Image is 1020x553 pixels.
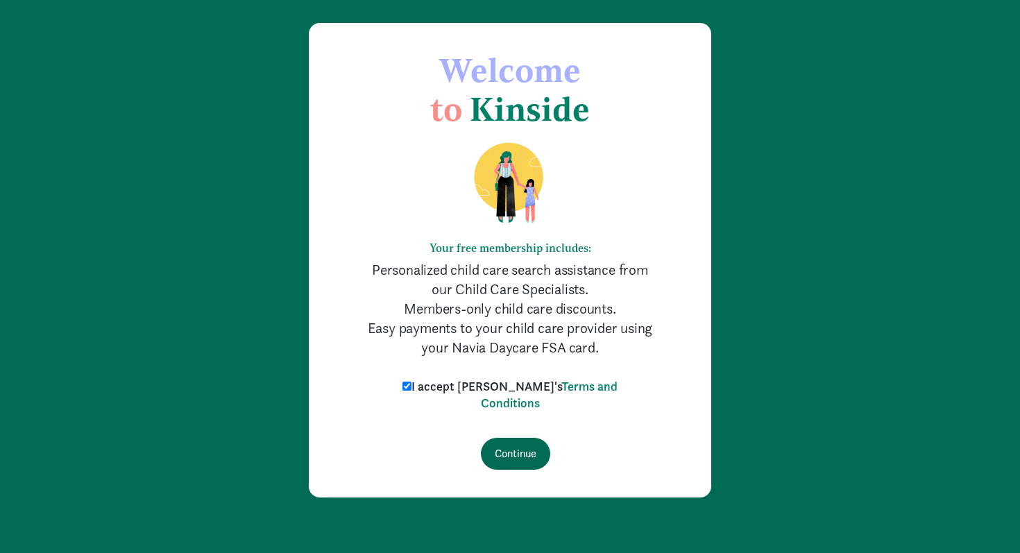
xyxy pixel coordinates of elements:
[364,318,656,357] p: Easy payments to your child care provider using your Navia Daycare FSA card.
[439,50,581,90] span: Welcome
[470,89,590,129] span: Kinside
[481,438,550,470] input: Continue
[481,378,618,411] a: Terms and Conditions
[457,142,563,225] img: illustration-mom-daughter.png
[364,260,656,299] p: Personalized child care search assistance from our Child Care Specialists.
[430,89,462,129] span: to
[399,378,621,411] label: I accept [PERSON_NAME]'s
[364,299,656,318] p: Members-only child care discounts.
[364,241,656,255] h6: Your free membership includes:
[402,382,411,391] input: I accept [PERSON_NAME]'sTerms and Conditions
